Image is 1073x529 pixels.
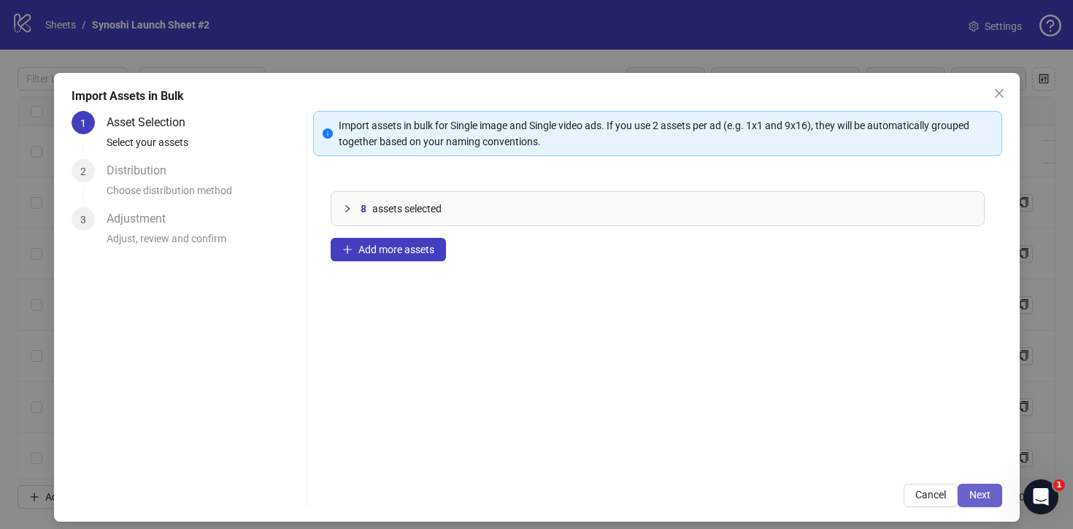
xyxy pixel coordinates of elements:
[915,489,946,501] span: Cancel
[904,484,958,507] button: Cancel
[342,244,353,255] span: plus
[107,182,301,207] div: Choose distribution method
[80,166,86,177] span: 2
[1023,479,1058,514] iframe: Intercom live chat
[993,88,1005,99] span: close
[323,128,333,139] span: info-circle
[107,134,301,159] div: Select your assets
[343,204,352,213] span: collapsed
[107,159,178,182] div: Distribution
[72,88,1002,105] div: Import Assets in Bulk
[958,484,1002,507] button: Next
[107,231,301,255] div: Adjust, review and confirm
[372,201,442,217] span: assets selected
[358,244,434,255] span: Add more assets
[361,201,366,217] span: 8
[107,111,197,134] div: Asset Selection
[80,214,86,225] span: 3
[988,82,1011,105] button: Close
[107,207,177,231] div: Adjustment
[331,238,446,261] button: Add more assets
[339,117,993,150] div: Import assets in bulk for Single image and Single video ads. If you use 2 assets per ad (e.g. 1x1...
[80,117,86,129] span: 1
[331,192,984,225] div: 8assets selected
[969,489,991,501] span: Next
[1053,479,1065,491] span: 1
